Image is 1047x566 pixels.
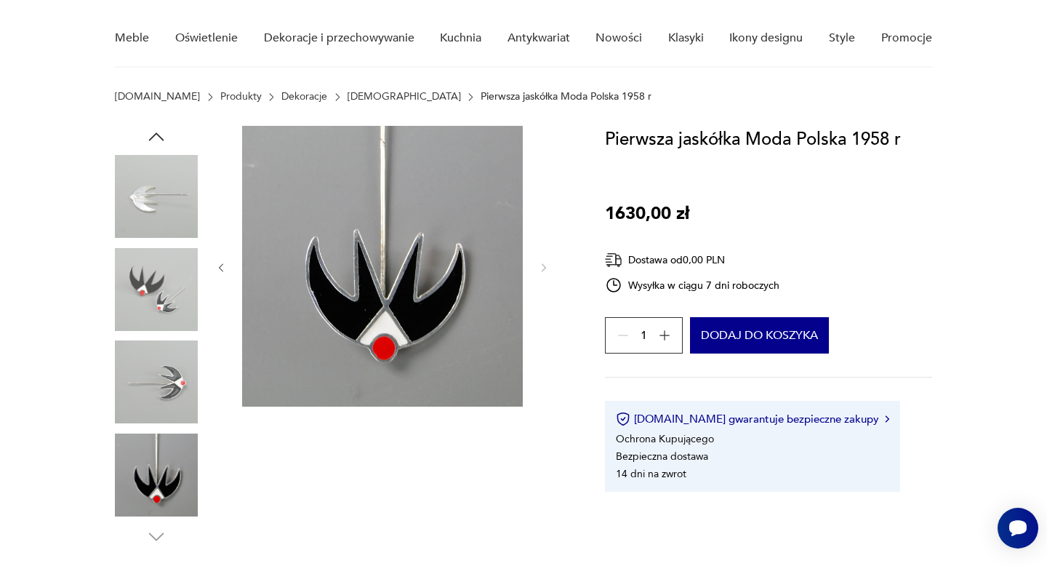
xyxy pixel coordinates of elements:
[115,434,198,517] img: Zdjęcie produktu Pierwsza jaskółka Moda Polska 1958 r
[115,155,198,238] img: Zdjęcie produktu Pierwsza jaskółka Moda Polska 1958 r
[242,126,523,407] img: Zdjęcie produktu Pierwsza jaskółka Moda Polska 1958 r
[115,340,198,423] img: Zdjęcie produktu Pierwsza jaskółka Moda Polska 1958 r
[998,508,1038,549] iframe: Smartsupp widget button
[605,200,689,228] p: 1630,00 zł
[115,91,200,103] a: [DOMAIN_NAME]
[616,412,888,426] button: [DOMAIN_NAME] gwarantuje bezpieczne zakupy
[115,248,198,331] img: Zdjęcie produktu Pierwsza jaskółka Moda Polska 1958 r
[605,276,779,294] div: Wysyłka w ciągu 7 dni roboczych
[690,317,829,354] button: Dodaj do koszyka
[829,10,855,66] a: Style
[616,432,714,446] li: Ochrona Kupującego
[481,91,651,103] p: Pierwsza jaskółka Moda Polska 1958 r
[595,10,642,66] a: Nowości
[508,10,570,66] a: Antykwariat
[348,91,461,103] a: [DEMOGRAPHIC_DATA]
[641,331,647,340] span: 1
[885,415,889,423] img: Ikona strzałki w prawo
[220,91,262,103] a: Produkty
[605,251,779,269] div: Dostawa od 0,00 PLN
[440,10,481,66] a: Kuchnia
[605,251,622,269] img: Ikona dostawy
[881,10,932,66] a: Promocje
[281,91,327,103] a: Dekoracje
[729,10,803,66] a: Ikony designu
[115,10,149,66] a: Meble
[175,10,238,66] a: Oświetlenie
[616,450,708,463] li: Bezpieczna dostawa
[616,467,686,481] li: 14 dni na zwrot
[605,126,901,154] h1: Pierwsza jaskółka Moda Polska 1958 r
[616,412,630,426] img: Ikona certyfikatu
[668,10,704,66] a: Klasyki
[264,10,414,66] a: Dekoracje i przechowywanie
